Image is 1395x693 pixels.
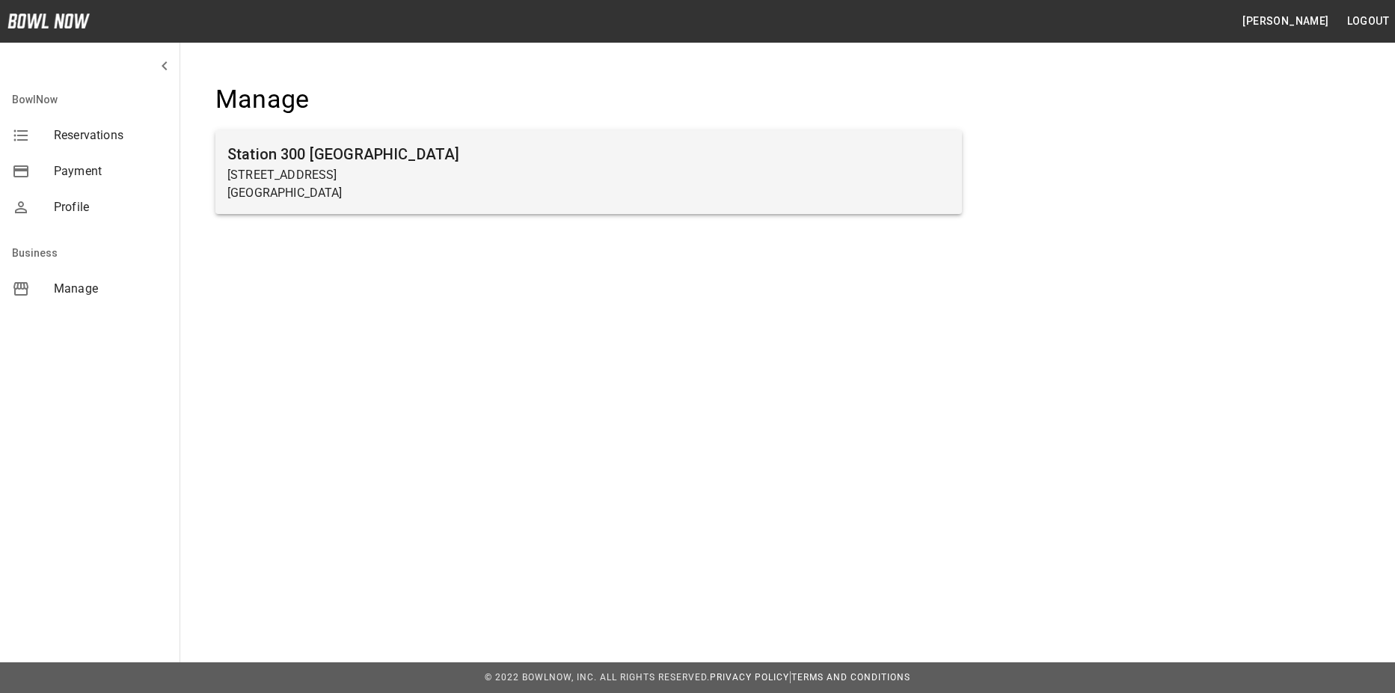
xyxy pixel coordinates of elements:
[54,126,168,144] span: Reservations
[227,184,950,202] p: [GEOGRAPHIC_DATA]
[227,142,950,166] h6: Station 300 [GEOGRAPHIC_DATA]
[485,672,710,683] span: © 2022 BowlNow, Inc. All Rights Reserved.
[1236,7,1334,35] button: [PERSON_NAME]
[7,13,90,28] img: logo
[54,162,168,180] span: Payment
[215,84,962,115] h4: Manage
[227,166,950,184] p: [STREET_ADDRESS]
[791,672,910,683] a: Terms and Conditions
[54,280,168,298] span: Manage
[1341,7,1395,35] button: Logout
[710,672,789,683] a: Privacy Policy
[54,198,168,216] span: Profile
